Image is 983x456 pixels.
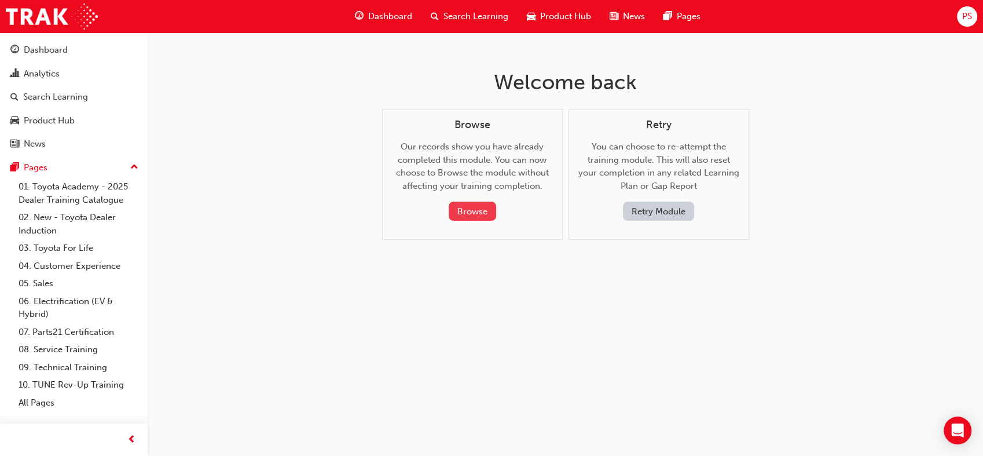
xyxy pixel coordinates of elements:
[24,43,68,57] div: Dashboard
[127,433,136,447] span: prev-icon
[10,69,19,79] span: chart-icon
[623,10,645,23] span: News
[578,119,739,132] h4: Retry
[663,9,672,24] span: pages-icon
[130,160,138,175] span: up-icon
[600,5,654,28] a: news-iconNews
[24,161,47,174] div: Pages
[421,5,518,28] a: search-iconSearch Learning
[518,5,600,28] a: car-iconProduct Hub
[14,293,143,323] a: 06. Electrification (EV & Hybrid)
[578,119,739,221] div: You can choose to re-attempt the training module. This will also reset your completion in any rel...
[5,63,143,85] a: Analytics
[392,119,553,221] div: Our records show you have already completed this module. You can now choose to Browse the module ...
[10,45,19,56] span: guage-icon
[10,163,19,173] span: pages-icon
[14,239,143,257] a: 03. Toyota For Life
[527,9,535,24] span: car-icon
[540,10,591,23] span: Product Hub
[14,209,143,239] a: 02. New - Toyota Dealer Induction
[623,202,694,221] button: Retry Module
[14,257,143,275] a: 04. Customer Experience
[14,359,143,377] a: 09. Technical Training
[5,86,143,108] a: Search Learning
[5,37,143,157] button: DashboardAnalyticsSearch LearningProduct HubNews
[443,10,508,23] span: Search Learning
[14,275,143,293] a: 05. Sales
[24,114,75,127] div: Product Hub
[610,9,618,24] span: news-icon
[10,139,19,149] span: news-icon
[10,92,19,103] span: search-icon
[431,9,439,24] span: search-icon
[14,341,143,359] a: 08. Service Training
[368,10,412,23] span: Dashboard
[14,394,143,412] a: All Pages
[677,10,700,23] span: Pages
[654,5,710,28] a: pages-iconPages
[14,376,143,394] a: 10. TUNE Rev-Up Training
[14,323,143,341] a: 07. Parts21 Certification
[5,39,143,61] a: Dashboard
[14,178,143,209] a: 01. Toyota Academy - 2025 Dealer Training Catalogue
[6,3,98,30] img: Trak
[944,417,971,444] div: Open Intercom Messenger
[5,133,143,155] a: News
[392,119,553,132] h4: Browse
[24,137,46,151] div: News
[449,202,496,221] button: Browse
[382,70,749,95] h1: Welcome back
[957,6,977,27] button: PS
[5,157,143,178] button: Pages
[24,67,60,81] div: Analytics
[355,9,364,24] span: guage-icon
[346,5,421,28] a: guage-iconDashboard
[5,110,143,132] a: Product Hub
[962,10,972,23] span: PS
[23,90,88,104] div: Search Learning
[10,116,19,126] span: car-icon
